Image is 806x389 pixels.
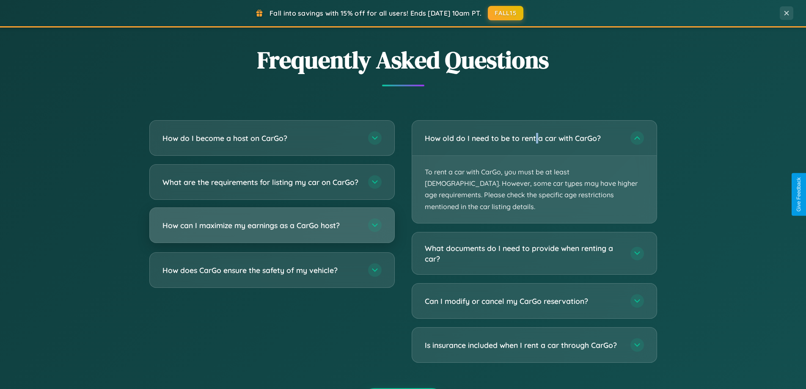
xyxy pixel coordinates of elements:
[162,177,360,188] h3: What are the requirements for listing my car on CarGo?
[425,243,622,264] h3: What documents do I need to provide when renting a car?
[162,220,360,231] h3: How can I maximize my earnings as a CarGo host?
[425,133,622,143] h3: How old do I need to be to rent a car with CarGo?
[412,156,657,223] p: To rent a car with CarGo, you must be at least [DEMOGRAPHIC_DATA]. However, some car types may ha...
[488,6,523,20] button: FALL15
[162,133,360,143] h3: How do I become a host on CarGo?
[425,340,622,350] h3: Is insurance included when I rent a car through CarGo?
[270,9,481,17] span: Fall into savings with 15% off for all users! Ends [DATE] 10am PT.
[425,296,622,306] h3: Can I modify or cancel my CarGo reservation?
[149,44,657,76] h2: Frequently Asked Questions
[162,265,360,276] h3: How does CarGo ensure the safety of my vehicle?
[796,177,802,212] div: Give Feedback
